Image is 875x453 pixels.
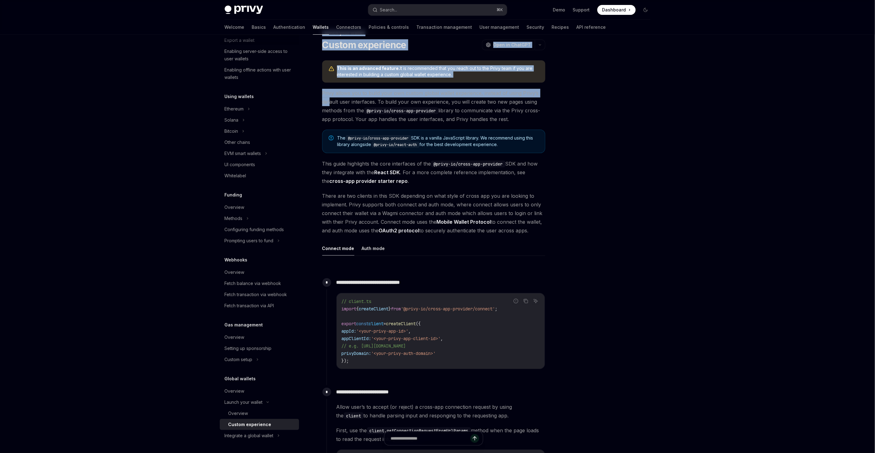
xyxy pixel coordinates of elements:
[322,192,545,235] span: There are two clients in this SDK depending on what style of cross app you are looking to impleme...
[313,20,329,35] a: Wallets
[329,136,334,140] svg: Note
[367,427,471,434] code: client.getConnectionRequestFromUrlParams
[512,297,520,305] button: Report incorrect code
[369,20,409,35] a: Policies & controls
[225,105,244,113] div: Ethereum
[220,419,299,430] a: Custom experience
[384,321,386,326] span: =
[391,306,401,312] span: from
[371,142,420,148] code: @privy-io/react-auth
[225,127,238,135] div: Bitcoin
[225,66,295,81] div: Enabling offline actions with user wallets
[342,321,357,326] span: export
[357,328,409,334] span: '<your-privy-app-id>'
[336,20,362,35] a: Connectors
[431,161,505,167] code: @privy-io/cross-app-provider
[364,107,439,114] code: @privy-io/cross-app-provider
[522,297,530,305] button: Copy the contents from the code block
[336,403,545,420] span: Allow user’s to accept (or reject) a cross-app connection request by using the to handle parsing ...
[552,20,569,35] a: Recipes
[225,375,256,382] h5: Global wallets
[328,66,335,72] svg: Warning
[493,42,531,48] span: Open in ChatGPT
[380,6,397,14] div: Search...
[225,20,245,35] a: Welcome
[641,5,651,15] button: Toggle dark mode
[386,321,416,326] span: createClient
[225,161,255,168] div: UI components
[225,204,245,211] div: Overview
[225,191,242,199] h5: Funding
[359,306,389,312] span: createClient
[220,300,299,311] a: Fetch transaction via API
[495,306,498,312] span: ;
[228,421,271,428] div: Custom experience
[379,227,419,234] a: OAuth2 protocol
[342,351,371,356] span: privyDomain:
[337,135,539,148] span: The SDK is a vanilla JavaScript library. We recommend using this library alongside for the best d...
[597,5,636,15] a: Dashboard
[322,241,354,256] button: Connect mode
[342,358,349,364] span: });
[342,343,406,349] span: // e.g. [URL][DOMAIN_NAME]
[220,224,299,235] a: Configuring funding methods
[225,280,281,287] div: Fetch balance via webhook
[532,297,540,305] button: Ask AI
[337,65,539,78] span: It is recommended that you reach out to the Privy team if you are interested in building a custom...
[417,20,472,35] a: Transaction management
[225,399,263,406] div: Launch your wallet
[344,412,364,419] code: client
[225,6,263,14] img: dark logo
[225,139,250,146] div: Other chains
[228,410,248,417] div: Overview
[375,169,400,175] strong: React SDK
[553,7,565,13] a: Demo
[220,64,299,83] a: Enabling offline actions with user wallets
[220,267,299,278] a: Overview
[437,219,491,225] a: Mobile Wallet Protocol
[220,202,299,213] a: Overview
[220,332,299,343] a: Overview
[342,336,371,341] span: appClientId:
[409,328,411,334] span: ,
[441,336,443,341] span: ,
[362,241,385,256] button: Auth mode
[337,66,400,71] b: This is an advanced feature.
[225,321,263,329] h5: Gas management
[225,237,274,244] div: Prompting users to fund
[252,20,266,35] a: Basics
[225,116,239,124] div: Solana
[336,426,545,443] span: First, use the method when the page loads to read the request into your app.
[342,328,357,334] span: appId:
[220,159,299,170] a: UI components
[225,302,274,309] div: Fetch transaction via API
[274,20,305,35] a: Authentication
[225,48,295,63] div: Enabling server-side access to user wallets
[225,150,261,157] div: EVM smart wallets
[225,215,243,222] div: Methods
[225,172,246,179] div: Whitelabel
[389,306,391,312] span: }
[322,89,545,123] span: Privy allows you to build your own custom global wallet experience, instead of using Privy’s defa...
[225,256,248,264] h5: Webhooks
[371,336,441,341] span: '<your-privy-app-client-id>'
[371,351,436,356] span: '<your-privy-auth-domain>'
[225,387,245,395] div: Overview
[368,4,507,15] button: Search...⌘K
[577,20,606,35] a: API reference
[225,269,245,276] div: Overview
[225,93,254,100] h5: Using wallets
[225,345,272,352] div: Setting up sponsorship
[369,321,384,326] span: client
[220,386,299,397] a: Overview
[470,434,479,443] button: Send message
[220,46,299,64] a: Enabling server-side access to user wallets
[573,7,590,13] a: Support
[322,39,406,50] h1: Custom experience
[225,291,287,298] div: Fetch transaction via webhook
[220,408,299,419] a: Overview
[220,278,299,289] a: Fetch balance via webhook
[416,321,421,326] span: ({
[330,178,408,184] strong: cross-app provider starter repo
[220,137,299,148] a: Other chains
